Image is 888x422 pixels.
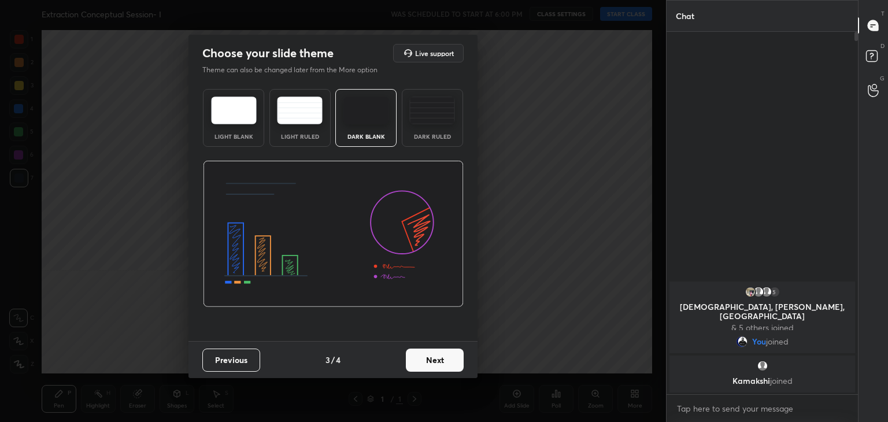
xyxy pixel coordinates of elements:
[745,286,756,298] img: 873b068f77574790bb46b1f4a7ac962d.jpg
[331,354,335,366] h4: /
[343,97,389,124] img: darkTheme.f0cc69e5.svg
[766,337,789,346] span: joined
[752,337,766,346] span: You
[667,1,704,31] p: Chat
[203,161,464,308] img: darkThemeBanner.d06ce4a2.svg
[880,74,885,83] p: G
[880,42,885,50] p: D
[406,349,464,372] button: Next
[210,134,257,139] div: Light Blank
[757,360,768,372] img: default.png
[761,286,772,298] img: default.png
[753,286,764,298] img: default.png
[676,302,848,321] p: [DEMOGRAPHIC_DATA], [PERSON_NAME], [GEOGRAPHIC_DATA]
[409,97,455,124] img: darkRuledTheme.de295e13.svg
[202,46,334,61] h2: Choose your slide theme
[277,97,323,124] img: lightRuledTheme.5fabf969.svg
[277,134,323,139] div: Light Ruled
[409,134,456,139] div: Dark Ruled
[769,286,780,298] div: 5
[676,376,848,386] p: Kamakshi
[325,354,330,366] h4: 3
[336,354,341,366] h4: 4
[676,323,848,332] p: & 5 others joined
[736,336,748,347] img: 06bb0d84a8f94ea8a9cc27b112cd422f.jpg
[415,50,454,57] h5: Live support
[202,65,390,75] p: Theme can also be changed later from the More option
[202,349,260,372] button: Previous
[343,134,389,139] div: Dark Blank
[881,9,885,18] p: T
[211,97,257,124] img: lightTheme.e5ed3b09.svg
[770,375,793,386] span: joined
[667,279,858,395] div: grid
